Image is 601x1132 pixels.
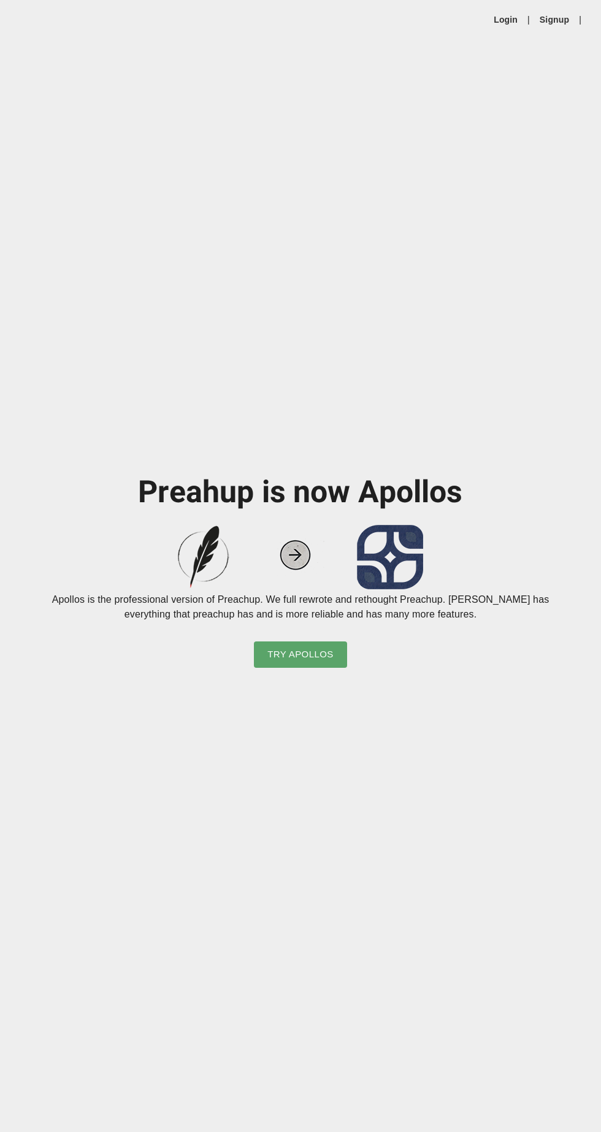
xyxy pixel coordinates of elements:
[178,525,423,589] img: preachup-to-apollos.png
[50,592,551,622] p: Apollos is the professional version of Preachup. We full rewrote and rethought Preachup. [PERSON_...
[494,13,518,26] a: Login
[254,641,347,667] button: Try Apollos
[540,13,569,26] a: Signup
[50,473,551,513] h1: Preahup is now Apollos
[523,13,535,26] li: |
[574,13,586,26] li: |
[267,646,334,662] span: Try Apollos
